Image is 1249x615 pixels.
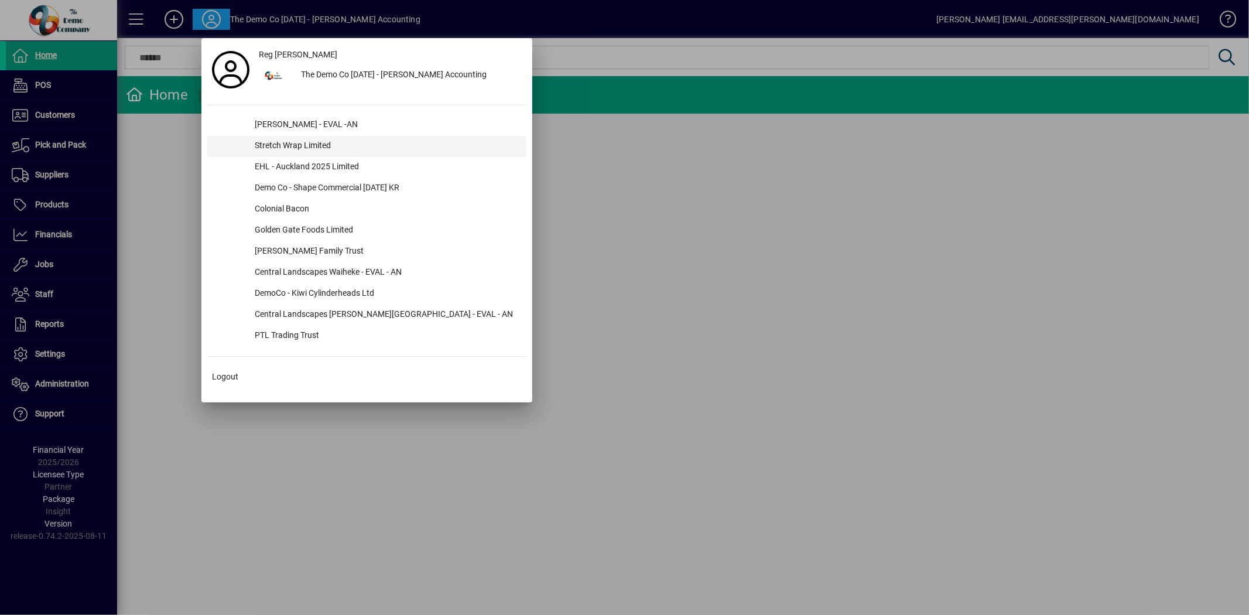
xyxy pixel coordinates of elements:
[212,371,238,383] span: Logout
[254,44,526,65] a: Reg [PERSON_NAME]
[207,305,526,326] button: Central Landscapes [PERSON_NAME][GEOGRAPHIC_DATA] - EVAL - AN
[207,178,526,199] button: Demo Co - Shape Commercial [DATE] KR
[207,283,526,305] button: DemoCo - Kiwi Cylinderheads Ltd
[259,49,337,61] span: Reg [PERSON_NAME]
[207,326,526,347] button: PTL Trading Trust
[245,199,526,220] div: Colonial Bacon
[207,157,526,178] button: EHL - Auckland 2025 Limited
[245,305,526,326] div: Central Landscapes [PERSON_NAME][GEOGRAPHIC_DATA] - EVAL - AN
[245,157,526,178] div: EHL - Auckland 2025 Limited
[245,241,526,262] div: [PERSON_NAME] Family Trust
[245,115,526,136] div: [PERSON_NAME] - EVAL -AN
[207,59,254,80] a: Profile
[207,262,526,283] button: Central Landscapes Waiheke - EVAL - AN
[245,283,526,305] div: DemoCo - Kiwi Cylinderheads Ltd
[207,199,526,220] button: Colonial Bacon
[207,136,526,157] button: Stretch Wrap Limited
[245,178,526,199] div: Demo Co - Shape Commercial [DATE] KR
[207,220,526,241] button: Golden Gate Foods Limited
[245,326,526,347] div: PTL Trading Trust
[292,65,526,86] div: The Demo Co [DATE] - [PERSON_NAME] Accounting
[245,262,526,283] div: Central Landscapes Waiheke - EVAL - AN
[254,65,526,86] button: The Demo Co [DATE] - [PERSON_NAME] Accounting
[207,115,526,136] button: [PERSON_NAME] - EVAL -AN
[207,241,526,262] button: [PERSON_NAME] Family Trust
[207,366,526,387] button: Logout
[245,220,526,241] div: Golden Gate Foods Limited
[245,136,526,157] div: Stretch Wrap Limited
